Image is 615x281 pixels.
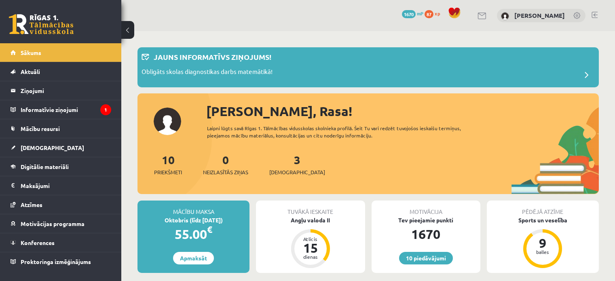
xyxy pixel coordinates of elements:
a: Sākums [11,43,111,62]
div: Tev pieejamie punkti [372,216,480,224]
span: Mācību resursi [21,125,60,132]
a: 0Neizlasītās ziņas [203,152,248,176]
div: 15 [298,241,323,254]
a: Atzīmes [11,195,111,214]
span: Proktoringa izmēģinājums [21,258,91,265]
a: Jauns informatīvs ziņojums! Obligāts skolas diagnostikas darbs matemātikā! [142,51,595,83]
a: Rīgas 1. Tālmācības vidusskola [9,14,74,34]
img: Rasa Daņiļeviča [501,12,509,20]
a: [DEMOGRAPHIC_DATA] [11,138,111,157]
span: 87 [425,10,433,18]
div: Angļu valoda II [256,216,365,224]
a: 87 xp [425,10,444,17]
a: Maksājumi [11,176,111,195]
legend: Maksājumi [21,176,111,195]
a: 3[DEMOGRAPHIC_DATA] [269,152,325,176]
div: dienas [298,254,323,259]
a: Apmaksāt [173,252,214,264]
span: 1670 [402,10,416,18]
span: Sākums [21,49,41,56]
span: € [207,224,212,235]
div: [PERSON_NAME], Rasa! [206,101,599,121]
div: Oktobris (līdz [DATE]) [137,216,249,224]
a: Informatīvie ziņojumi1 [11,100,111,119]
a: Motivācijas programma [11,214,111,233]
div: Mācību maksa [137,201,249,216]
div: Atlicis [298,237,323,241]
i: 1 [100,104,111,115]
div: balles [530,249,555,254]
a: Proktoringa izmēģinājums [11,252,111,271]
div: 1670 [372,224,480,244]
span: Aktuāli [21,68,40,75]
a: [PERSON_NAME] [514,11,565,19]
a: 10Priekšmeti [154,152,182,176]
span: [DEMOGRAPHIC_DATA] [269,168,325,176]
span: Atzīmes [21,201,42,208]
div: 9 [530,237,555,249]
div: Laipni lūgts savā Rīgas 1. Tālmācības vidusskolas skolnieka profilā. Šeit Tu vari redzēt tuvojošo... [207,125,484,139]
a: Ziņojumi [11,81,111,100]
p: Obligāts skolas diagnostikas darbs matemātikā! [142,67,273,78]
p: Jauns informatīvs ziņojums! [154,51,271,62]
span: [DEMOGRAPHIC_DATA] [21,144,84,151]
span: Motivācijas programma [21,220,85,227]
a: 1670 mP [402,10,423,17]
span: xp [435,10,440,17]
span: Digitālie materiāli [21,163,69,170]
div: Sports un veselība [487,216,599,224]
span: Priekšmeti [154,168,182,176]
a: Angļu valoda II Atlicis 15 dienas [256,216,365,269]
a: Digitālie materiāli [11,157,111,176]
div: Motivācija [372,201,480,216]
a: Aktuāli [11,62,111,81]
span: Konferences [21,239,55,246]
span: mP [417,10,423,17]
a: 10 piedāvājumi [399,252,453,264]
div: Tuvākā ieskaite [256,201,365,216]
a: Sports un veselība 9 balles [487,216,599,269]
a: Mācību resursi [11,119,111,138]
legend: Informatīvie ziņojumi [21,100,111,119]
div: 55.00 [137,224,249,244]
div: Pēdējā atzīme [487,201,599,216]
legend: Ziņojumi [21,81,111,100]
span: Neizlasītās ziņas [203,168,248,176]
a: Konferences [11,233,111,252]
